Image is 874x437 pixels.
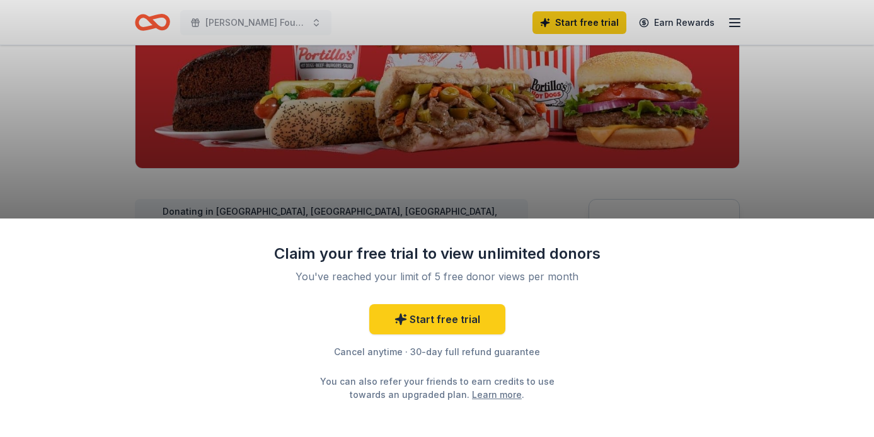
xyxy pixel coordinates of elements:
div: You've reached your limit of 5 free donor views per month [289,269,586,284]
div: You can also refer your friends to earn credits to use towards an upgraded plan. . [309,375,566,401]
a: Start free trial [369,304,505,334]
div: Claim your free trial to view unlimited donors [273,244,601,264]
a: Learn more [472,388,522,401]
div: Cancel anytime · 30-day full refund guarantee [273,344,601,360]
